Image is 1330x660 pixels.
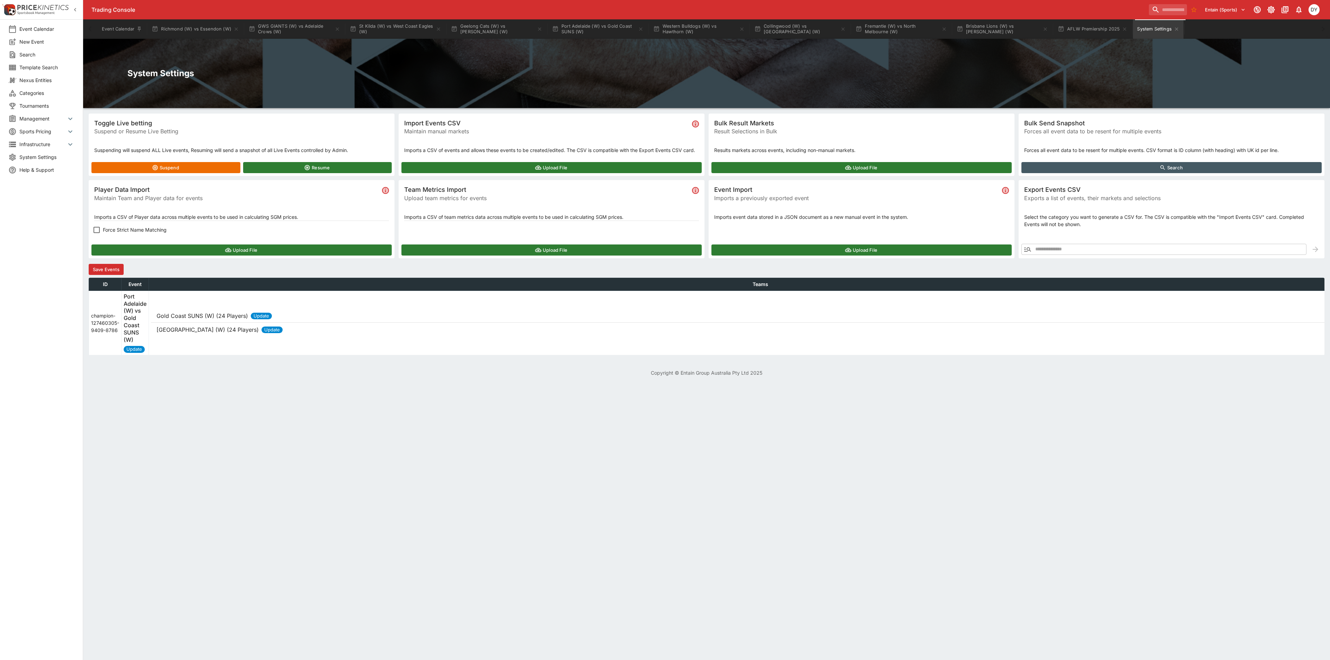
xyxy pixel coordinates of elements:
[91,244,392,256] button: Upload File
[711,162,1012,173] button: Upload File
[19,89,74,97] span: Categories
[401,162,702,173] button: Upload File
[1024,127,1319,135] span: Forces all event data to be resent for multiple events
[124,346,145,353] span: Update
[1188,4,1199,15] button: No Bookmarks
[1306,2,1322,17] button: dylan.brown
[94,119,389,127] span: Toggle Live betting
[19,77,74,84] span: Nexus Entities
[245,19,344,39] button: GWS GIANTS (W) vs Adelaide Crows (W)
[261,327,283,333] span: Update
[19,38,74,45] span: New Event
[952,19,1052,39] button: Brisbane Lions (W) vs [PERSON_NAME] (W)
[148,19,243,39] button: Richmond (W) vs Essendon (W)
[2,3,16,17] img: PriceKinetics Logo
[98,19,146,39] button: Event Calendar
[711,244,1012,256] button: Upload File
[94,146,389,154] p: Suspending will suspend ALL Live events, Resuming will send a snapshot of all Live Events control...
[19,115,66,122] span: Management
[1024,119,1319,127] span: Bulk Send Snapshot
[1054,19,1132,39] button: AFLW Premiership 2025
[91,6,1146,14] div: Trading Console
[83,369,1330,376] p: Copyright © Entain Group Australia Pty Ltd 2025
[404,194,689,202] span: Upload team metrics for events
[714,213,1009,221] p: Imports event data stored in a JSON document as a new manual event in the system.
[19,141,66,148] span: Infrastructure
[404,186,689,194] span: Team Metrics Import
[1309,4,1320,15] div: dylan.brown
[404,127,689,135] span: Maintain manual markets
[89,264,124,275] button: Save Events
[19,51,74,58] span: Search
[1024,146,1319,154] p: Forces all event data to be resent for multiple events. CSV format is ID column (with heading) wi...
[157,312,248,320] p: Gold Coast SUNS (W) (24 Players)
[1265,3,1277,16] button: Toggle light/dark mode
[19,25,74,33] span: Event Calendar
[94,127,389,135] span: Suspend or Resume Live Betting
[750,19,850,39] button: Collingwood (W) vs [GEOGRAPHIC_DATA] (W)
[714,119,1009,127] span: Bulk Result Markets
[346,19,445,39] button: St Kilda (W) vs West Coast Eagles (W)
[401,244,702,256] button: Upload File
[404,119,689,127] span: Import Events CSV
[127,68,1286,79] h2: System Settings
[94,213,389,221] p: Imports a CSV of Player data across multiple events to be used in calculating SGM prices.
[548,19,648,39] button: Port Adelaide (W) vs Gold Coast SUNS (W)
[1279,3,1291,16] button: Documentation
[122,278,149,291] th: Event
[1024,213,1319,228] p: Select the category you want to generate a CSV for. The CSV is compatible with the "Import Events...
[404,213,699,221] p: Imports a CSV of team metrics data across multiple events to be used in calculating SGM prices.
[851,19,951,39] button: Fremantle (W) vs North Melbourne (W)
[94,194,379,202] span: Maintain Team and Player data for events
[1201,4,1250,15] button: Select Tenant
[19,166,74,173] span: Help & Support
[243,162,392,173] button: Resume
[404,146,699,154] p: Imports a CSV of events and allows these events to be created/edited. The CSV is compatible with ...
[1149,4,1187,15] input: search
[17,5,69,10] img: PriceKinetics
[91,162,240,173] button: Suspend
[714,146,1009,154] p: Results markets across events, including non-manual markets.
[17,11,55,15] img: Sportsbook Management
[1024,194,1319,202] span: Exports a list of events, their markets and selections
[1293,3,1305,16] button: Notifications
[89,291,122,355] td: champion-127460305-9409-8786
[447,19,547,39] button: Geelong Cats (W) vs [PERSON_NAME] (W)
[19,153,74,161] span: System Settings
[1133,19,1183,39] button: System Settings
[124,293,147,344] h6: Port Adelaide (W) vs Gold Coast SUNS (W)
[19,64,74,71] span: Template Search
[649,19,749,39] button: Western Bulldogs (W) vs Hawthorn (W)
[1251,3,1263,16] button: Connected to PK
[157,325,259,334] p: [GEOGRAPHIC_DATA] (W) (24 Players)
[714,194,999,202] span: Imports a previously exported event
[1024,186,1319,194] span: Export Events CSV
[251,313,272,320] span: Update
[19,128,66,135] span: Sports Pricing
[103,226,167,233] span: Force Strict Name Matching
[94,186,379,194] span: Player Data Import
[714,127,1009,135] span: Result Selections in Bulk
[19,102,74,109] span: Tournaments
[89,278,122,291] th: ID
[1021,162,1322,173] button: Search
[714,186,999,194] span: Event Import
